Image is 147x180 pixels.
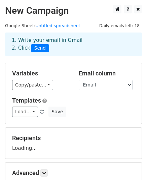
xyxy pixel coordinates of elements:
span: Daily emails left: 18 [97,22,142,29]
a: Load... [12,107,38,117]
a: Templates [12,97,41,104]
h2: New Campaign [5,5,142,16]
h5: Email column [79,70,135,77]
span: Send [31,44,49,52]
a: Copy/paste... [12,80,53,90]
div: Loading... [12,134,135,152]
a: Daily emails left: 18 [97,23,142,28]
a: Untitled spreadsheet [35,23,80,28]
small: Google Sheet: [5,23,80,28]
div: 1. Write your email in Gmail 2. Click [7,37,140,52]
h5: Advanced [12,169,135,177]
h5: Variables [12,70,69,77]
button: Save [48,107,66,117]
h5: Recipients [12,134,135,142]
